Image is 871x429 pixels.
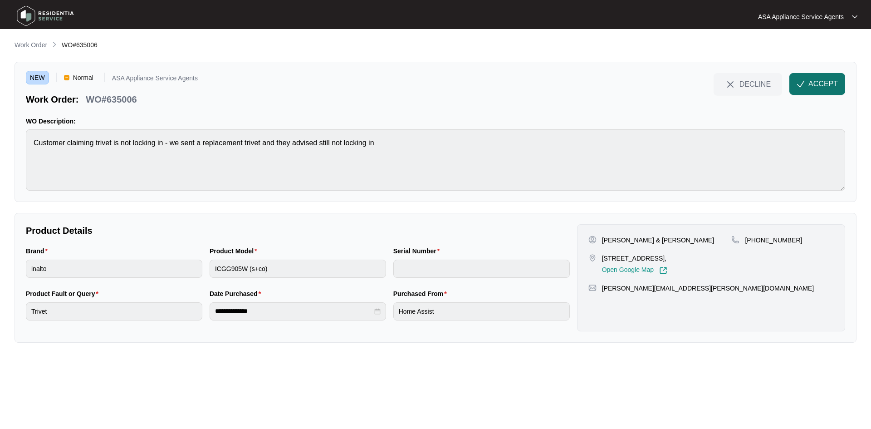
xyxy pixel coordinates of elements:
label: Product Fault or Query [26,289,102,298]
img: residentia service logo [14,2,77,30]
p: [STREET_ADDRESS], [602,254,667,263]
input: Date Purchased [215,306,372,316]
p: Work Order: [26,93,78,106]
p: Work Order [15,40,47,49]
label: Purchased From [393,289,450,298]
img: Vercel Logo [64,75,69,80]
img: map-pin [731,236,739,244]
img: check-Icon [797,80,805,88]
button: close-IconDECLINE [714,73,782,95]
span: ACCEPT [808,79,838,89]
span: DECLINE [739,79,771,89]
button: check-IconACCEPT [789,73,845,95]
img: Link-External [659,266,667,275]
input: Purchased From [393,302,570,321]
img: close-Icon [725,79,736,90]
input: Product Fault or Query [26,302,202,321]
img: dropdown arrow [852,15,857,19]
p: Product Details [26,224,570,237]
input: Product Model [210,260,386,278]
p: ASA Appliance Service Agents [758,12,844,21]
label: Serial Number [393,247,443,256]
textarea: Customer claiming trivet is not locking in - we sent a replacement trivet and they advised still ... [26,129,845,191]
p: [PHONE_NUMBER] [745,236,802,245]
p: WO Description: [26,117,845,126]
label: Product Model [210,247,261,256]
img: chevron-right [51,41,58,48]
img: map-pin [588,284,597,292]
input: Brand [26,260,202,278]
label: Date Purchased [210,289,264,298]
p: ASA Appliance Service Agents [112,75,198,84]
label: Brand [26,247,51,256]
a: Open Google Map [602,266,667,275]
p: [PERSON_NAME][EMAIL_ADDRESS][PERSON_NAME][DOMAIN_NAME] [602,284,814,293]
span: NEW [26,71,49,84]
span: WO#635006 [62,41,98,49]
span: Normal [69,71,97,84]
img: user-pin [588,236,597,244]
p: WO#635006 [86,93,137,106]
input: Serial Number [393,260,570,278]
img: map-pin [588,254,597,262]
p: [PERSON_NAME] & [PERSON_NAME] [602,236,714,245]
a: Work Order [13,40,49,50]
